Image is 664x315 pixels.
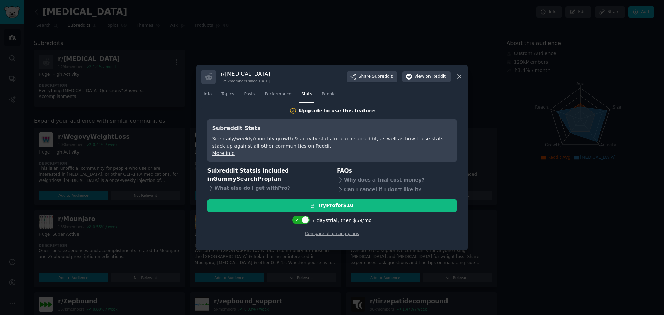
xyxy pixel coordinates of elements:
button: ShareSubreddit [347,71,397,82]
div: 7 days trial, then $ 59 /mo [312,217,372,224]
span: Stats [301,91,312,98]
a: People [319,89,338,103]
button: Viewon Reddit [402,71,451,82]
span: Performance [265,91,292,98]
span: on Reddit [426,74,446,80]
a: Topics [219,89,237,103]
h3: r/ [MEDICAL_DATA] [221,70,270,77]
div: What else do I get with Pro ? [207,184,328,193]
div: Can I cancel if I don't like it? [337,185,457,194]
h3: Subreddit Stats is included in plan [207,167,328,184]
a: Compare all pricing plans [305,231,359,236]
span: Posts [244,91,255,98]
div: See daily/weekly/monthly growth & activity stats for each subreddit, as well as how these stats s... [212,135,452,150]
a: Stats [299,89,314,103]
div: Why does a trial cost money? [337,175,457,185]
span: View [414,74,446,80]
h3: FAQs [337,167,457,175]
span: People [322,91,336,98]
div: 129k members since [DATE] [221,78,270,83]
span: Info [204,91,212,98]
button: TryProfor$10 [207,199,457,212]
span: GummySearch Pro [213,176,268,182]
span: Subreddit [372,74,393,80]
span: Topics [221,91,234,98]
h3: Subreddit Stats [212,124,452,133]
a: Posts [241,89,257,103]
span: Share [359,74,393,80]
a: Performance [262,89,294,103]
a: More info [212,150,235,156]
a: Info [201,89,214,103]
div: Upgrade to use this feature [299,107,375,114]
div: Try Pro for $10 [318,202,353,209]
